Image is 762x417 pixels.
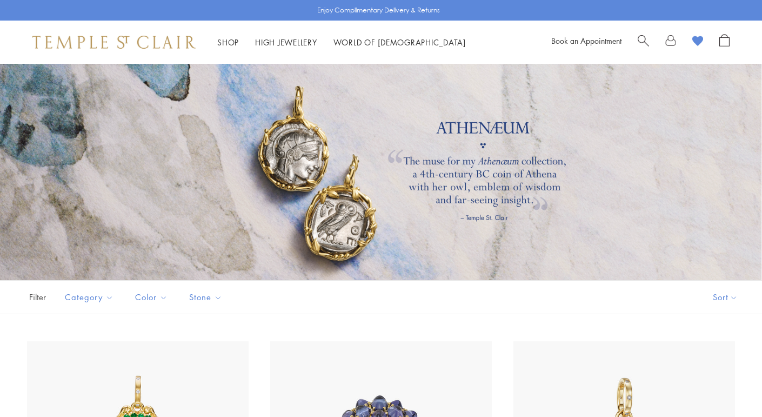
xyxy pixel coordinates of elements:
[130,290,176,304] span: Color
[59,290,122,304] span: Category
[127,285,176,309] button: Color
[184,290,230,304] span: Stone
[333,37,466,48] a: World of [DEMOGRAPHIC_DATA]World of [DEMOGRAPHIC_DATA]
[57,285,122,309] button: Category
[255,37,317,48] a: High JewelleryHigh Jewellery
[638,34,649,50] a: Search
[217,36,466,49] nav: Main navigation
[32,36,196,49] img: Temple St. Clair
[692,34,703,50] a: View Wishlist
[317,5,440,16] p: Enjoy Complimentary Delivery & Returns
[551,35,621,46] a: Book an Appointment
[689,281,762,314] button: Show sort by
[181,285,230,309] button: Stone
[719,34,730,50] a: Open Shopping Bag
[217,37,239,48] a: ShopShop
